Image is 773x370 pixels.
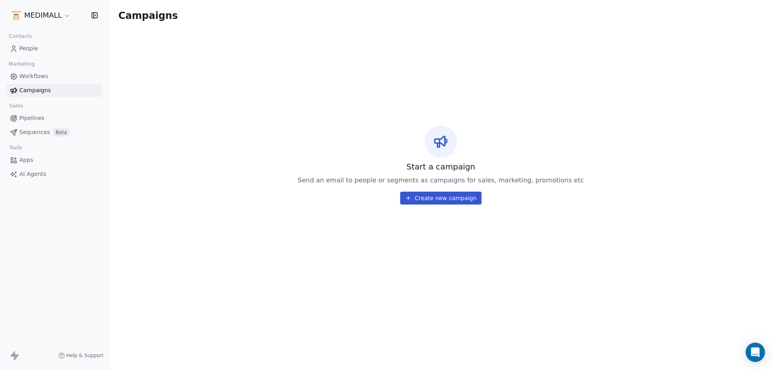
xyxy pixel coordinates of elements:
img: Medimall%20logo%20(2).1.jpg [11,10,21,20]
a: AI Agents [6,167,102,181]
span: Campaigns [19,86,51,95]
span: MEDIMALL [24,10,62,21]
a: Help & Support [58,352,103,359]
span: Tools [6,142,25,154]
span: Apps [19,156,33,164]
button: MEDIMALL [10,8,72,22]
div: Open Intercom Messenger [746,343,765,362]
span: Send an email to people or segments as campaigns for sales, marketing, promotions etc [298,176,584,185]
a: People [6,42,102,55]
span: Campaigns [118,10,178,21]
a: Apps [6,153,102,167]
a: SequencesBeta [6,126,102,139]
span: Workflows [19,72,48,81]
span: Start a campaign [407,161,475,172]
span: People [19,44,38,53]
button: Create new campaign [400,192,481,205]
span: Marketing [5,58,38,70]
a: Workflows [6,70,102,83]
span: AI Agents [19,170,46,178]
span: Sales [6,100,27,112]
a: Pipelines [6,112,102,125]
span: Beta [53,128,69,136]
span: Pipelines [19,114,44,122]
span: Contacts [5,30,35,42]
a: Campaigns [6,84,102,97]
span: Sequences [19,128,50,136]
span: Help & Support [66,352,103,359]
